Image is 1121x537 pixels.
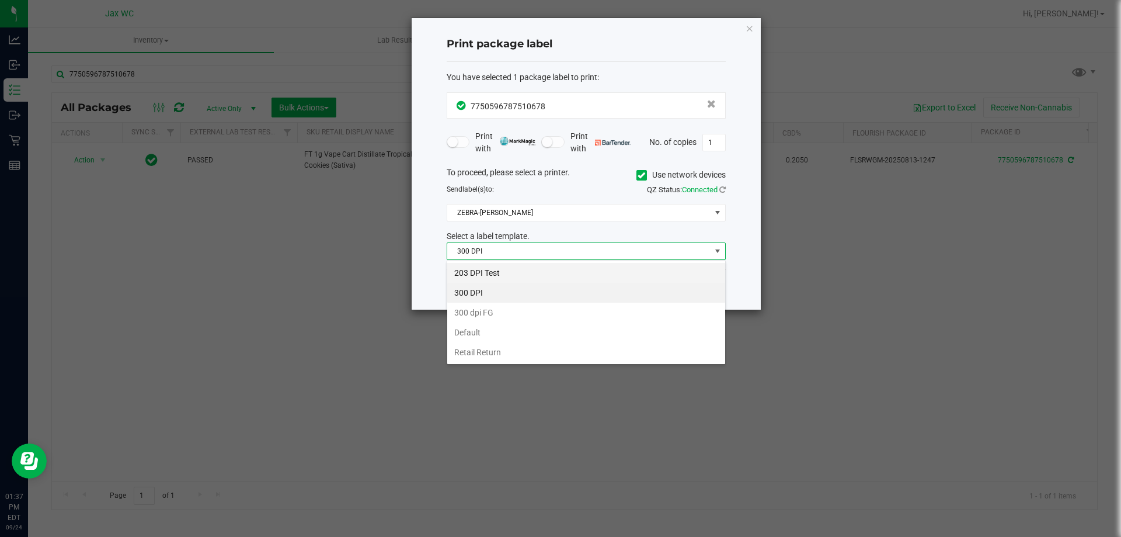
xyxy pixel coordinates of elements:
li: 300 DPI [447,283,725,303]
li: Retail Return [447,342,725,362]
label: Use network devices [636,169,726,181]
img: bartender.png [595,140,631,145]
span: ZEBRA-[PERSON_NAME] [447,205,711,221]
span: QZ Status: [647,185,726,194]
span: Send to: [447,185,494,193]
span: Print with [475,130,535,155]
img: mark_magic_cybra.png [500,137,535,145]
li: 300 dpi FG [447,303,725,323]
h4: Print package label [447,37,726,52]
span: 300 DPI [447,243,711,259]
span: You have selected 1 package label to print [447,72,597,82]
span: No. of copies [649,137,697,146]
span: Connected [682,185,718,194]
div: : [447,71,726,84]
span: label(s) [462,185,486,193]
li: Default [447,323,725,342]
div: Select a label template. [438,230,734,242]
span: In Sync [457,99,468,112]
span: 7750596787510678 [471,102,545,111]
li: 203 DPI Test [447,263,725,283]
iframe: Resource center [12,444,47,479]
span: Print with [570,130,631,155]
div: To proceed, please select a printer. [438,167,734,184]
